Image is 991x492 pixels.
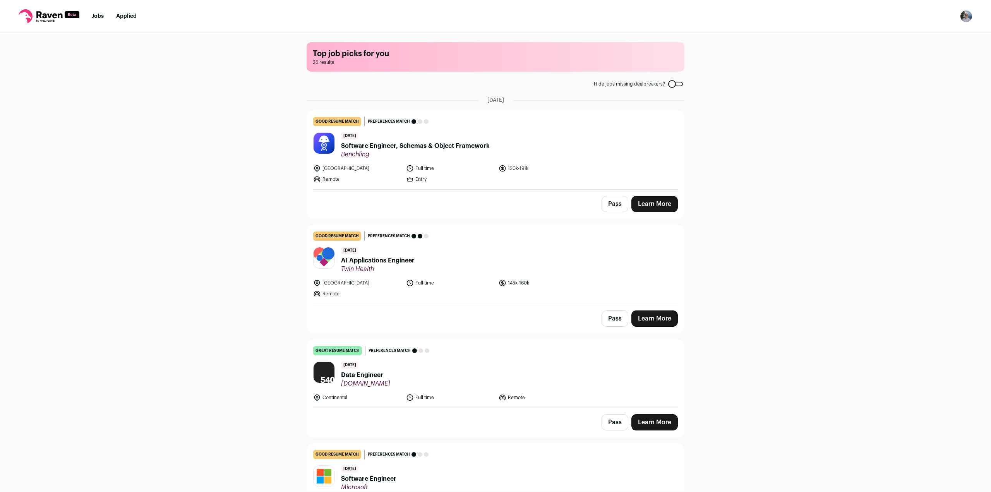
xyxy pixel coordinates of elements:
[313,59,678,65] span: 26 results
[602,414,628,430] button: Pass
[341,265,415,273] span: Twin Health
[341,362,358,369] span: [DATE]
[313,450,361,459] div: good resume match
[487,96,504,104] span: [DATE]
[314,247,334,268] img: 3464525314745024f247fb4556abe6557c8d909c30c185cb0e7e6e819cdd7523.png
[960,10,972,22] button: Open dropdown
[960,10,972,22] img: 19440264-medium_jpg
[313,48,678,59] h1: Top job picks for you
[341,370,390,380] span: Data Engineer
[313,394,401,401] li: Continental
[594,81,665,87] span: Hide jobs missing dealbreakers?
[368,451,410,458] span: Preferences match
[313,165,401,172] li: [GEOGRAPHIC_DATA]
[341,483,396,491] span: Microsoft
[313,279,401,287] li: [GEOGRAPHIC_DATA]
[602,310,628,327] button: Pass
[406,165,494,172] li: Full time
[368,232,410,240] span: Preferences match
[341,151,490,158] span: Benchling
[499,279,587,287] li: 145k-160k
[406,279,494,287] li: Full time
[341,380,390,387] span: [DOMAIN_NAME]
[92,14,104,19] a: Jobs
[307,111,684,189] a: good resume match Preferences match [DATE] Software Engineer, Schemas & Object Framework Benchlin...
[341,474,396,483] span: Software Engineer
[307,340,684,408] a: great resume match Preferences match [DATE] Data Engineer [DOMAIN_NAME] Continental Full time Remote
[499,394,587,401] li: Remote
[631,310,678,327] a: Learn More
[631,196,678,212] a: Learn More
[313,175,401,183] li: Remote
[341,465,358,473] span: [DATE]
[341,141,490,151] span: Software Engineer, Schemas & Object Framework
[313,346,362,355] div: great resume match
[307,225,684,304] a: good resume match Preferences match [DATE] AI Applications Engineer Twin Health [GEOGRAPHIC_DATA]...
[406,175,494,183] li: Entry
[369,347,411,355] span: Preferences match
[313,290,401,298] li: Remote
[368,118,410,125] span: Preferences match
[341,247,358,254] span: [DATE]
[313,231,361,241] div: good resume match
[631,414,678,430] a: Learn More
[314,362,334,383] img: 61f34239656314a07e432d1a588e45f2cfc658673f804fa655b1aed5b232e5ab.jpg
[116,14,137,19] a: Applied
[314,133,334,154] img: ac6311cf31b12f3fc48ae8d61efa3433e258b1140f1dc0a881d237195b3c50bd.jpg
[499,165,587,172] li: 130k-191k
[602,196,628,212] button: Pass
[313,117,361,126] div: good resume match
[314,466,334,487] img: c786a7b10b07920eb52778d94b98952337776963b9c08eb22d98bc7b89d269e4.jpg
[406,394,494,401] li: Full time
[341,132,358,140] span: [DATE]
[341,256,415,265] span: AI Applications Engineer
